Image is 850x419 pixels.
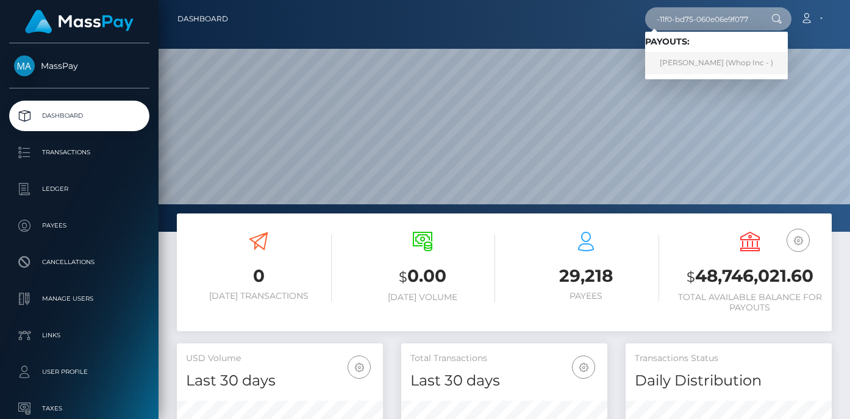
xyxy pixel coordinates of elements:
a: Cancellations [9,247,149,278]
h3: 0.00 [350,264,496,289]
h6: [DATE] Volume [350,292,496,303]
h5: USD Volume [186,353,374,365]
p: Dashboard [14,107,145,125]
p: Transactions [14,143,145,162]
p: Payees [14,217,145,235]
h6: Payees [513,291,659,301]
h6: Total Available Balance for Payouts [677,292,823,313]
small: $ [687,268,695,285]
p: Cancellations [14,253,145,271]
p: Links [14,326,145,345]
h3: 48,746,021.60 [677,264,823,289]
h4: Last 30 days [186,370,374,392]
h4: Last 30 days [410,370,598,392]
a: Dashboard [177,6,228,32]
a: Transactions [9,137,149,168]
a: [PERSON_NAME] (Whop Inc - ) [645,52,788,74]
p: Ledger [14,180,145,198]
small: $ [399,268,407,285]
h3: 29,218 [513,264,659,288]
span: MassPay [9,60,149,71]
p: User Profile [14,363,145,381]
a: Links [9,320,149,351]
a: Dashboard [9,101,149,131]
img: MassPay [14,56,35,76]
h4: Daily Distribution [635,370,823,392]
input: Search... [645,7,760,30]
img: MassPay Logo [25,10,134,34]
a: User Profile [9,357,149,387]
h6: [DATE] Transactions [186,291,332,301]
a: Payees [9,210,149,241]
h5: Transactions Status [635,353,823,365]
p: Taxes [14,399,145,418]
p: Manage Users [14,290,145,308]
h5: Total Transactions [410,353,598,365]
a: Ledger [9,174,149,204]
h6: Payouts: [645,37,788,47]
h3: 0 [186,264,332,288]
a: Manage Users [9,284,149,314]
